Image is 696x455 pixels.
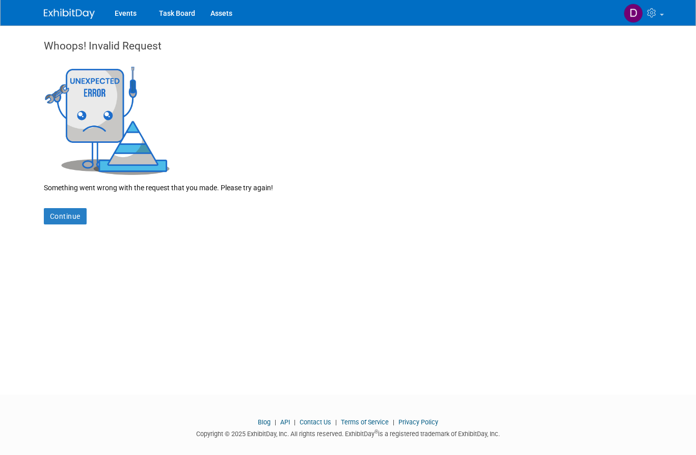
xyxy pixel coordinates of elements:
span: | [291,418,298,426]
a: API [280,418,290,426]
img: David Krajnak [624,4,643,23]
a: Terms of Service [341,418,389,426]
span: | [390,418,397,426]
a: Blog [258,418,271,426]
span: | [333,418,339,426]
a: Contact Us [300,418,331,426]
img: Invalid Request [44,64,171,175]
div: Whoops! Invalid Request [44,38,653,64]
div: Something went wrong with the request that you made. Please try again! [44,175,653,193]
a: Continue [44,208,87,224]
span: | [272,418,279,426]
img: ExhibitDay [44,9,95,19]
sup: ® [374,429,378,435]
a: Privacy Policy [398,418,438,426]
